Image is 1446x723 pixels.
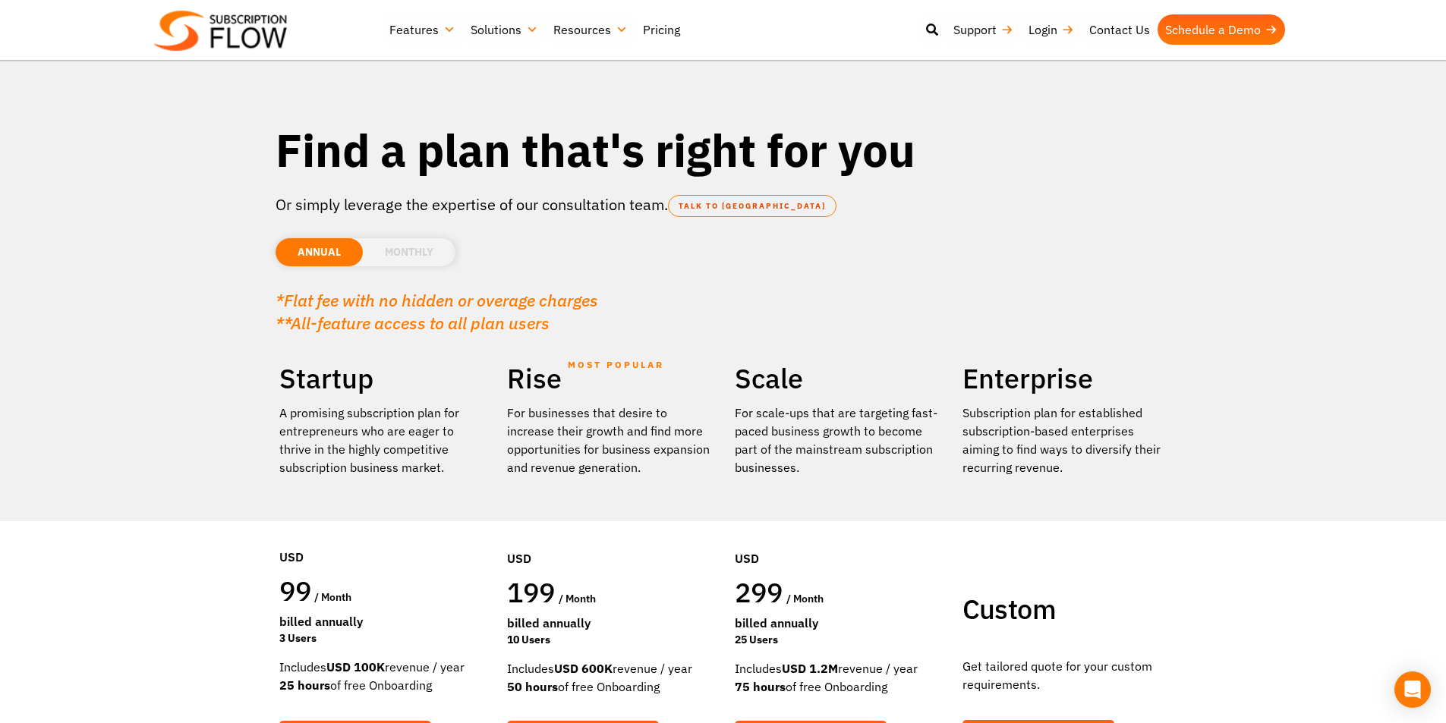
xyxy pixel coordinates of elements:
[279,573,312,608] span: 99
[568,347,664,382] span: MOST POPULAR
[463,14,546,45] a: Solutions
[279,404,484,476] p: A promising subscription plan for entrepreneurs who are eager to thrive in the highly competitive...
[507,361,712,396] h2: Rise
[782,661,838,676] strong: USD 1.2M
[279,630,484,646] div: 3 Users
[546,14,635,45] a: Resources
[735,504,940,575] div: USD
[735,659,940,696] div: Includes revenue / year of free Onboarding
[314,590,351,604] span: / month
[962,657,1167,693] p: Get tailored quote for your custom requirements.
[962,361,1167,396] h2: Enterprise
[507,404,712,476] div: For businesses that desire to increase their growth and find more opportunities for business expa...
[735,679,786,694] strong: 75 hours
[279,658,484,694] div: Includes revenue / year of free Onboarding
[382,14,463,45] a: Features
[946,14,1021,45] a: Support
[1158,14,1285,45] a: Schedule a Demo
[735,361,940,396] h2: Scale
[735,614,940,632] div: Billed Annually
[735,404,940,476] div: For scale-ups that are targeting fast-paced business growth to become part of the mainstream subs...
[1082,14,1158,45] a: Contact Us
[279,502,484,574] div: USD
[276,312,550,334] em: **All-feature access to all plan users
[507,632,712,648] div: 10 Users
[1394,671,1431,708] div: Open Intercom Messenger
[559,592,596,605] span: / month
[507,614,712,632] div: Billed Annually
[279,361,484,396] h2: Startup
[1021,14,1082,45] a: Login
[276,289,598,311] em: *Flat fee with no hidden or overage charges
[635,14,688,45] a: Pricing
[786,592,824,605] span: / month
[326,659,385,674] strong: USD 100K
[962,404,1167,476] p: Subscription plan for established subscription-based enterprises aiming to find ways to diversify...
[668,195,836,217] a: TALK TO [GEOGRAPHIC_DATA]
[735,574,783,610] span: 299
[276,121,1171,178] h1: Find a plan that's right for you
[507,679,558,694] strong: 50 hours
[154,11,287,51] img: Subscriptionflow
[279,612,484,630] div: Billed Annually
[507,659,712,696] div: Includes revenue / year of free Onboarding
[735,632,940,648] div: 25 Users
[507,574,556,610] span: 199
[276,193,1171,216] p: Or simply leverage the expertise of our consultation team.
[507,504,712,575] div: USD
[554,661,613,676] strong: USD 600K
[276,238,363,266] li: ANNUAL
[279,677,330,693] strong: 25 hours
[962,591,1056,627] span: Custom
[363,238,455,266] li: MONTHLY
